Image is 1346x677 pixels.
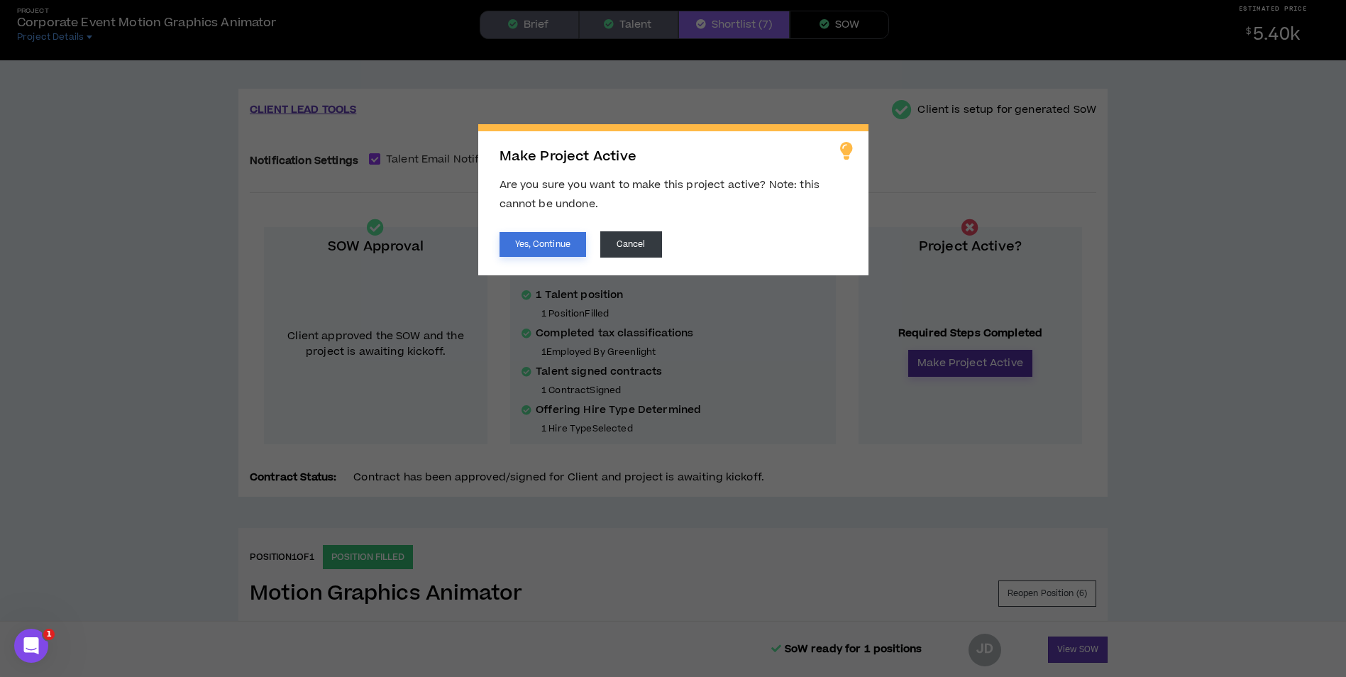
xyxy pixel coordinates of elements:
button: Yes, Continue [500,232,586,257]
button: Cancel [600,231,662,258]
span: 1 [43,629,55,640]
h2: Make Project Active [500,149,847,165]
iframe: Intercom live chat [14,629,48,663]
span: Are you sure you want to make this project active? Note: this cannot be undone. [500,177,820,211]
